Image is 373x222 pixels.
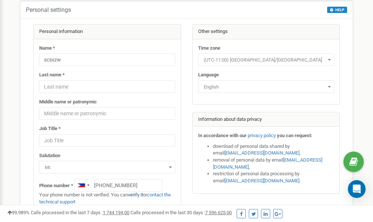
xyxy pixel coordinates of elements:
[348,180,366,198] div: Open Intercom Messenger
[103,210,129,215] u: 1 744 194,00
[39,125,61,132] label: Job Title *
[198,72,219,79] label: Language
[213,157,322,170] a: [EMAIL_ADDRESS][DOMAIN_NAME]
[327,7,347,13] button: HELP
[248,133,276,138] a: privacy policy
[130,210,232,215] span: Calls processed in the last 30 days :
[213,143,334,157] li: download of personal data shared by email ,
[39,152,60,159] label: Salutation
[74,179,162,192] input: +1-800-555-55-55
[42,162,173,173] span: Mr.
[198,80,334,93] span: English
[201,55,332,65] span: (UTC-11:00) Pacific/Midway
[198,53,334,66] span: (UTC-11:00) Pacific/Midway
[198,45,220,52] label: Time zone
[39,99,97,106] label: Middle name or patronymic
[128,192,143,198] a: verify it
[39,192,171,205] a: contact the technical support
[39,80,175,93] input: Last name
[39,161,175,173] span: Mr.
[224,178,299,183] a: [EMAIL_ADDRESS][DOMAIN_NAME]
[31,210,129,215] span: Calls processed in the last 7 days :
[7,210,30,215] span: 99,989%
[193,24,340,39] div: Other settings
[201,82,332,92] span: English
[198,133,247,138] strong: In accordance with our
[39,45,55,52] label: Name *
[34,24,181,39] div: Personal information
[39,134,175,147] input: Job Title
[26,7,71,13] h5: Personal settings
[39,182,73,189] label: Phone number *
[277,133,312,138] strong: you can request:
[39,192,175,205] p: Your phone number is not verified. You can or
[39,107,175,120] input: Middle name or patronymic
[224,150,299,156] a: [EMAIL_ADDRESS][DOMAIN_NAME]
[205,210,232,215] u: 7 596 625,00
[213,170,334,184] li: restriction of personal data processing by email .
[193,112,340,127] div: Information about data privacy
[75,179,92,191] div: Telephone country code
[213,157,334,170] li: removal of personal data by email ,
[39,72,65,79] label: Last name *
[39,53,175,66] input: Name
